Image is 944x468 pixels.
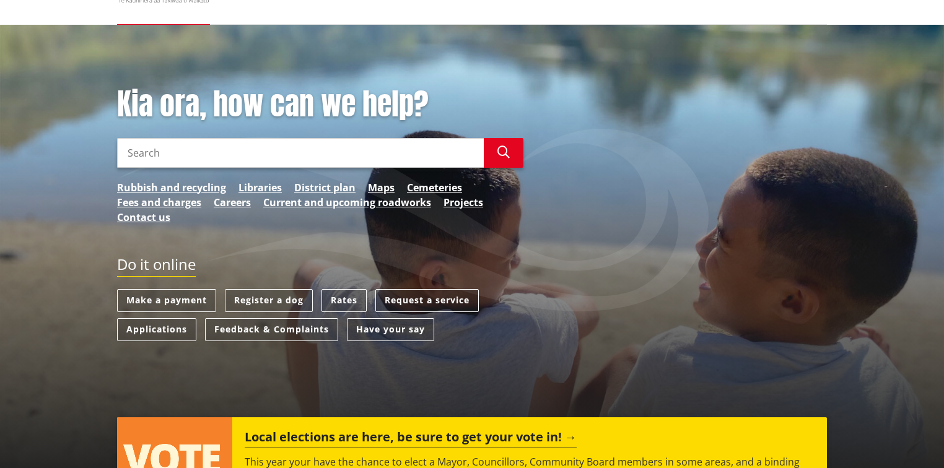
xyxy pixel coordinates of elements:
[263,195,431,210] a: Current and upcoming roadworks
[117,87,523,123] h1: Kia ora, how can we help?
[347,318,434,341] a: Have your say
[117,210,170,225] a: Contact us
[117,180,226,195] a: Rubbish and recycling
[117,256,196,277] h2: Do it online
[294,180,356,195] a: District plan
[117,318,196,341] a: Applications
[117,138,484,168] input: Search input
[117,289,216,312] a: Make a payment
[117,195,201,210] a: Fees and charges
[375,289,479,312] a: Request a service
[444,195,483,210] a: Projects
[214,195,251,210] a: Careers
[238,180,282,195] a: Libraries
[205,318,338,341] a: Feedback & Complaints
[407,180,462,195] a: Cemeteries
[887,416,932,461] iframe: Messenger Launcher
[245,430,577,448] h2: Local elections are here, be sure to get your vote in!
[225,289,313,312] a: Register a dog
[321,289,367,312] a: Rates
[368,180,395,195] a: Maps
